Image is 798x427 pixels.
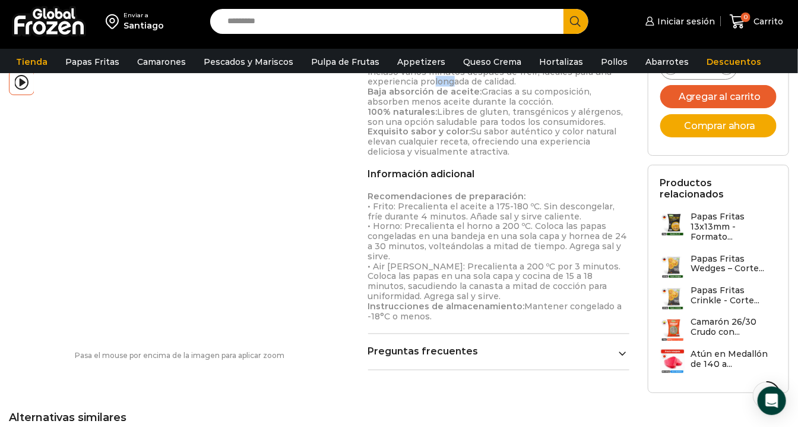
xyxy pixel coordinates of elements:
[660,317,777,343] a: Camarón 26/30 Crudo con...
[9,412,126,425] span: Alternativas similares
[642,10,715,33] a: Iniciar sesión
[654,15,715,27] span: Iniciar sesión
[40,11,343,335] iframe: Papas fritas bastón 13X13
[563,9,588,34] button: Search button
[533,51,589,73] a: Hortalizas
[131,51,192,73] a: Camarones
[368,106,438,117] strong: 100% naturales:
[660,177,777,200] h2: Productos relacionados
[123,20,164,32] div: Santiago
[660,114,777,137] button: Comprar ahora
[758,387,786,415] div: Open Intercom Messenger
[391,51,451,73] a: Appetizers
[701,51,767,73] a: Descuentos
[741,12,750,22] span: 0
[59,51,125,73] a: Papas Fritas
[9,351,350,360] p: Pasa el mouse por encima de la imagen para aplicar zoom
[368,191,526,202] strong: Recomendaciones de preparación:
[639,51,695,73] a: Abarrotes
[660,254,777,280] a: Papas Fritas Wedges – Corte...
[305,51,385,73] a: Pulpa de Frutas
[123,11,164,20] div: Enviar a
[660,349,777,375] a: Atún en Medallón de 140 a...
[595,51,634,73] a: Pollos
[691,285,777,306] h3: Papas Fritas Crinkle - Corte...
[368,302,525,312] strong: Instrucciones de almacenamiento:
[368,126,471,137] strong: Exquisito sabor y color:
[660,85,777,108] button: Agregar al carrito
[368,346,629,357] a: Preguntas frecuentes
[10,51,53,73] a: Tienda
[691,317,777,337] h3: Camarón 26/30 Crudo con...
[368,86,482,97] strong: Baja absorción de aceite:
[727,8,786,36] a: 0 Carrito
[40,11,343,340] div: 3 / 3
[660,285,777,311] a: Papas Fritas Crinkle - Corte...
[457,51,527,73] a: Queso Crema
[750,15,783,27] span: Carrito
[691,254,777,274] h3: Papas Fritas Wedges – Corte...
[198,51,299,73] a: Pescados y Mariscos
[691,212,777,241] h3: Papas Fritas 13x13mm - Formato...
[691,349,777,369] h3: Atún en Medallón de 140 a...
[106,11,123,32] img: address-field-icon.svg
[660,212,777,247] a: Papas Fritas 13x13mm - Formato...
[368,192,629,322] p: • Frito: Precalienta el aceite a 175-180 ºC. Sin descongelar, fríe durante 4 minutos. Añade sal y...
[368,169,629,180] h2: Información adicional
[368,27,629,156] p: Su grosor y corte grueso mejoran la presentación de cualquier plato, otorgando un toque de autent...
